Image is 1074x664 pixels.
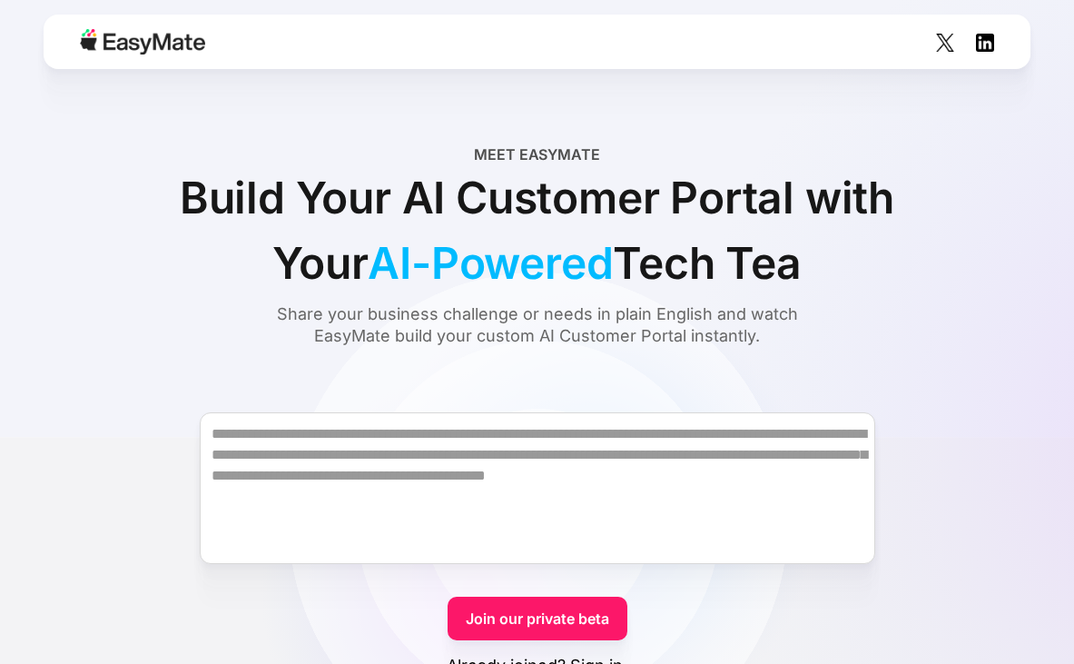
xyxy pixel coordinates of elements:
[368,231,613,296] span: AI-Powered
[80,29,205,55] img: Easymate logo
[448,597,627,640] a: Join our private beta
[129,165,946,296] div: Build Your AI Customer Portal with Your
[242,303,833,347] div: Share your business challenge or needs in plain English and watch EasyMate build your custom AI C...
[474,144,600,165] div: Meet EasyMate
[613,231,801,296] span: Tech Tea
[936,34,954,52] img: Social Icon
[976,34,994,52] img: Social Icon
